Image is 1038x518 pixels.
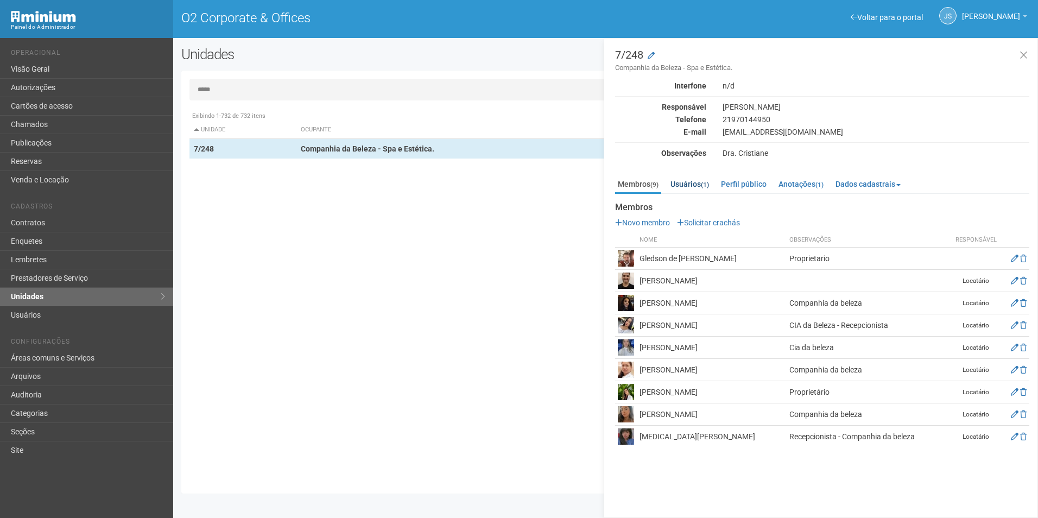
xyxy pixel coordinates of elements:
div: Dra. Cristiane [714,148,1037,158]
a: Voltar para o portal [851,13,923,22]
a: [PERSON_NAME] [962,14,1027,22]
td: Companhia da beleza [787,359,948,381]
th: Observações [787,233,948,248]
a: Perfil público [718,176,769,192]
td: [PERSON_NAME] [637,292,787,314]
div: Telefone [607,115,714,124]
div: Interfone [607,81,714,91]
div: Painel do Administrador [11,22,165,32]
a: Excluir membro [1020,254,1027,263]
td: Locatário [949,314,1003,337]
a: Excluir membro [1020,299,1027,307]
td: [PERSON_NAME] [637,270,787,292]
div: [EMAIL_ADDRESS][DOMAIN_NAME] [714,127,1037,137]
th: Nome [637,233,787,248]
td: Gledson de [PERSON_NAME] [637,248,787,270]
td: [PERSON_NAME] [637,359,787,381]
a: Novo membro [615,218,670,227]
img: user.png [618,428,634,445]
a: Editar membro [1011,365,1018,374]
td: Locatário [949,270,1003,292]
td: [PERSON_NAME] [637,314,787,337]
td: [PERSON_NAME] [637,337,787,359]
img: user.png [618,250,634,267]
a: Excluir membro [1020,343,1027,352]
small: (1) [815,181,824,188]
a: Excluir membro [1020,388,1027,396]
a: Editar membro [1011,410,1018,419]
td: Locatário [949,359,1003,381]
strong: 7/248 [194,144,214,153]
img: user.png [618,273,634,289]
img: user.png [618,406,634,422]
a: Editar membro [1011,432,1018,441]
small: Companhia da Beleza - Spa e Estética. [615,63,1029,73]
a: Excluir membro [1020,276,1027,285]
img: user.png [618,339,634,356]
a: Excluir membro [1020,432,1027,441]
h3: 7/248 [615,49,1029,73]
td: CIA da Beleza - Recepcionista [787,314,948,337]
td: Locatário [949,292,1003,314]
div: Exibindo 1-732 de 732 itens [189,111,1022,121]
a: Membros(9) [615,176,661,194]
div: n/d [714,81,1037,91]
a: Editar membro [1011,321,1018,330]
a: Excluir membro [1020,410,1027,419]
td: Cia da beleza [787,337,948,359]
div: 21970144950 [714,115,1037,124]
a: Editar membro [1011,254,1018,263]
div: Observações [607,148,714,158]
td: Recepcionista - Companhia da beleza [787,426,948,448]
h1: O2 Corporate & Offices [181,11,598,25]
strong: Membros [615,203,1029,212]
td: Locatário [949,381,1003,403]
img: user.png [618,384,634,400]
h2: Unidades [181,46,526,62]
a: Dados cadastrais [833,176,903,192]
a: Editar membro [1011,343,1018,352]
img: user.png [618,295,634,311]
th: Unidade: activate to sort column descending [189,121,296,139]
a: Usuários(1) [668,176,712,192]
a: Solicitar crachás [677,218,740,227]
td: Proprietario [787,248,948,270]
td: Locatário [949,337,1003,359]
li: Operacional [11,49,165,60]
td: [MEDICAL_DATA][PERSON_NAME] [637,426,787,448]
td: Companhia da beleza [787,292,948,314]
li: Configurações [11,338,165,349]
a: Anotações(1) [776,176,826,192]
td: Locatário [949,403,1003,426]
a: Editar membro [1011,299,1018,307]
div: E-mail [607,127,714,137]
div: [PERSON_NAME] [714,102,1037,112]
img: user.png [618,317,634,333]
a: Excluir membro [1020,365,1027,374]
a: Editar membro [1011,276,1018,285]
th: Responsável [949,233,1003,248]
img: user.png [618,362,634,378]
small: (9) [650,181,659,188]
th: Ocupante: activate to sort column ascending [296,121,663,139]
a: Modificar a unidade [648,50,655,61]
a: Excluir membro [1020,321,1027,330]
li: Cadastros [11,203,165,214]
td: Locatário [949,426,1003,448]
a: JS [939,7,957,24]
span: Jeferson Souza [962,2,1020,21]
img: Minium [11,11,76,22]
td: Proprietário [787,381,948,403]
a: Editar membro [1011,388,1018,396]
td: Companhia da beleza [787,403,948,426]
td: [PERSON_NAME] [637,381,787,403]
small: (1) [701,181,709,188]
strong: Companhia da Beleza - Spa e Estética. [301,144,434,153]
div: Responsável [607,102,714,112]
td: [PERSON_NAME] [637,403,787,426]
